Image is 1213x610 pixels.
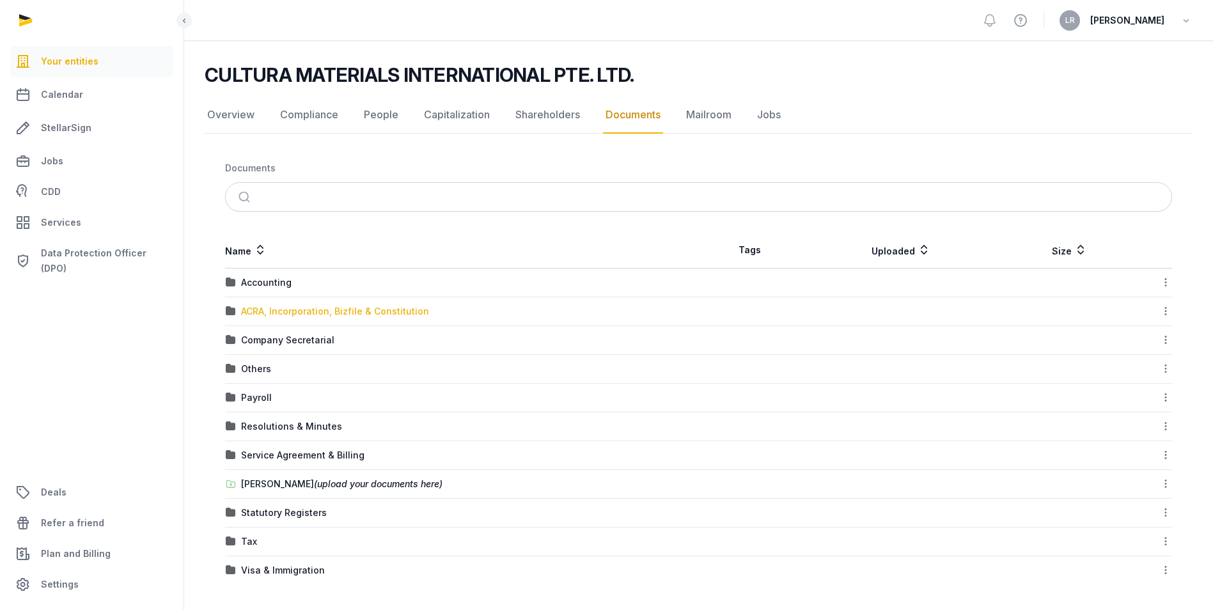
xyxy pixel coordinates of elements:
[10,569,173,600] a: Settings
[10,179,173,205] a: CDD
[225,154,1172,182] nav: Breadcrumb
[314,478,442,489] span: (upload your documents here)
[361,97,401,134] a: People
[41,87,83,102] span: Calendar
[41,546,111,561] span: Plan and Billing
[41,515,104,531] span: Refer a friend
[684,97,734,134] a: Mailroom
[1001,232,1138,269] th: Size
[41,120,91,136] span: StellarSign
[983,462,1213,610] iframe: Chat Widget
[226,364,236,374] img: folder.svg
[41,153,63,169] span: Jobs
[241,449,364,462] div: Service Agreement & Billing
[421,97,492,134] a: Capitalization
[10,146,173,176] a: Jobs
[226,536,236,547] img: folder.svg
[226,508,236,518] img: folder.svg
[513,97,583,134] a: Shareholders
[1065,17,1075,24] span: LR
[41,54,98,69] span: Your entities
[755,97,783,134] a: Jobs
[603,97,663,134] a: Documents
[10,508,173,538] a: Refer a friend
[801,232,1001,269] th: Uploaded
[10,477,173,508] a: Deals
[226,479,236,489] img: folder-upload.svg
[226,306,236,317] img: folder.svg
[225,232,699,269] th: Name
[226,278,236,288] img: folder.svg
[10,113,173,143] a: StellarSign
[205,97,257,134] a: Overview
[241,564,325,577] div: Visa & Immigration
[226,450,236,460] img: folder.svg
[699,232,801,269] th: Tags
[1060,10,1080,31] button: LR
[226,335,236,345] img: folder.svg
[241,276,292,289] div: Accounting
[205,63,634,86] h2: CULTURA MATERIALS INTERNATIONAL PTE. LTD.
[241,535,257,548] div: Tax
[241,478,442,490] div: [PERSON_NAME]
[226,421,236,432] img: folder.svg
[241,506,327,519] div: Statutory Registers
[10,240,173,281] a: Data Protection Officer (DPO)
[41,485,67,500] span: Deals
[241,420,342,433] div: Resolutions & Minutes
[231,183,261,211] button: Submit
[278,97,341,134] a: Compliance
[10,538,173,569] a: Plan and Billing
[205,97,1193,134] nav: Tabs
[10,46,173,77] a: Your entities
[226,565,236,575] img: folder.svg
[225,162,276,175] div: Documents
[10,207,173,238] a: Services
[41,215,81,230] span: Services
[41,246,168,276] span: Data Protection Officer (DPO)
[241,334,334,347] div: Company Secretarial
[1090,13,1164,28] span: [PERSON_NAME]
[41,577,79,592] span: Settings
[241,305,429,318] div: ACRA, Incorporation, Bizfile & Constitution
[241,363,271,375] div: Others
[10,79,173,110] a: Calendar
[241,391,272,404] div: Payroll
[226,393,236,403] img: folder.svg
[41,184,61,199] span: CDD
